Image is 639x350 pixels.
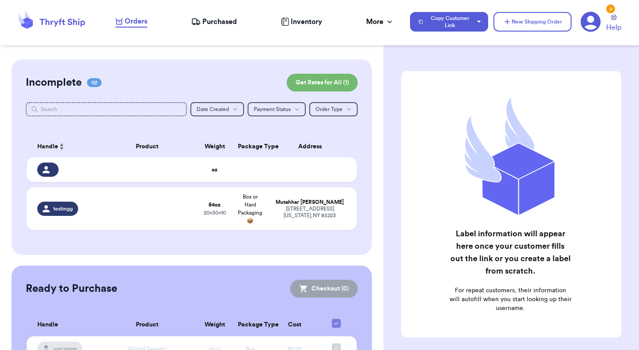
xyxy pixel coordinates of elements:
h2: Label information will appear here once your customer fills out the link or you create a label fr... [449,227,572,277]
button: Payment Status [248,102,306,116]
span: Orders [125,16,147,27]
button: Date Created [190,102,244,116]
span: Inventory [291,16,322,27]
button: Sort ascending [58,141,65,152]
span: Handle [37,142,58,151]
button: Order Type [309,102,358,116]
a: Purchased [191,16,237,27]
span: testingg [53,205,73,212]
span: Order Type [316,107,343,112]
th: Weight [197,136,233,157]
th: Address [268,136,357,157]
span: Help [606,22,621,33]
button: Get Rates for All (1) [287,74,358,91]
p: For repeat customers, their information will autofill when you start looking up their username. [449,286,572,313]
button: Checkout (0) [290,280,358,298]
div: 2 [606,4,615,13]
span: Box or Hard Packaging 📦 [238,194,262,223]
button: New Shipping Order [493,12,572,32]
div: More [366,16,394,27]
h2: Ready to Purchase [26,282,117,296]
strong: oz [212,167,217,172]
a: 2 [580,12,601,32]
span: Handle [37,320,58,330]
th: Package Type [233,314,268,336]
th: Product [98,136,197,157]
span: 20 x 30 x 10 [204,210,226,215]
button: Copy Customer Link [410,12,488,32]
th: Cost [268,314,321,336]
h2: Incomplete [26,76,82,90]
th: Product [98,314,197,336]
input: Search [26,102,187,116]
strong: 64 oz [209,202,221,207]
span: 02 [87,78,102,87]
span: Payment Status [254,107,291,112]
div: Mutahhar [PERSON_NAME] [273,199,346,206]
a: Inventory [281,16,322,27]
a: Help [606,15,621,33]
th: Weight [197,314,233,336]
span: Date Created [197,107,229,112]
span: Purchased [202,16,237,27]
a: Orders [115,16,147,28]
th: Package Type [233,136,268,157]
div: [STREET_ADDRESS] [US_STATE] , NY 85223 [273,206,346,219]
